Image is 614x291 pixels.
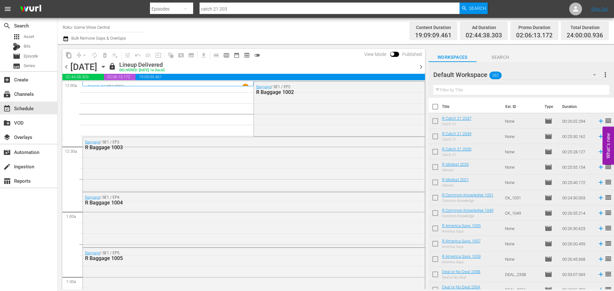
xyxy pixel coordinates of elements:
[85,251,100,255] a: Baggage
[442,275,480,280] div: Deal or No Deal
[74,50,90,60] span: Remove Gaps & Overlaps
[13,52,20,60] span: Episode
[415,23,452,32] div: Content Duration
[597,194,604,201] svg: Add to Schedule
[399,52,425,57] span: Published
[143,50,153,60] span: Fill episodes with ad slates
[3,134,11,141] span: Overlays
[119,68,165,73] div: DELIVERED: [DATE] 1a (local)
[442,208,493,213] a: R Common Knowledge 1049
[560,190,595,205] td: 00:24:30.003
[233,52,240,58] span: date_range_outlined
[560,267,595,282] td: 00:53:07.069
[417,63,425,71] span: chevron_right
[602,71,609,79] span: more_vert
[516,32,553,39] span: 02:06:13.172
[502,175,542,190] td: None
[133,50,143,60] span: Revert to Primary Episode
[85,144,388,150] div: R Baggage 1003
[163,49,176,61] span: Refresh All Search Blocks
[85,195,100,200] a: Baggage
[104,74,136,80] span: 02:06:13.172
[3,163,11,171] span: Ingestion
[541,98,558,116] th: Type
[442,147,471,151] a: R Catch 21 2035
[560,175,595,190] td: 00:25:40.172
[442,98,502,116] th: Title
[567,23,603,32] div: Total Duration
[502,221,542,236] td: None
[66,52,72,58] span: content_copy
[545,194,552,202] span: Episode
[460,3,488,14] button: Search
[24,34,34,40] span: Asset
[560,113,595,129] td: 00:26:02.294
[604,240,612,247] span: reorder
[108,63,116,70] span: lock
[442,183,469,188] div: Idiotest
[545,163,552,171] span: Episode
[597,179,604,186] svg: Add to Schedule
[442,229,481,234] div: America Says
[70,36,126,41] span: Bulk Remove Gaps & Overlaps
[223,52,230,58] span: calendar_view_week_outlined
[604,163,612,171] span: reorder
[442,137,471,142] div: Catch 21
[242,50,252,60] span: View Backup
[85,195,388,206] div: / SE1 / EP4:
[597,164,604,171] svg: Add to Schedule
[516,23,553,32] div: Promo Duration
[90,50,100,60] span: Loop Content
[560,205,595,221] td: 00:26:55.214
[466,32,502,39] span: 02:44:38.303
[545,255,552,263] span: Episode
[13,62,20,70] span: Series
[560,144,595,159] td: 00:25:28.127
[3,119,11,127] span: VOD
[186,50,196,60] span: Create Series Block
[442,214,493,218] div: Common Knowledge
[244,52,250,58] span: preview_outlined
[85,140,100,144] a: Baggage
[153,50,163,60] span: Update Metadata from Key Asset
[597,225,604,232] svg: Add to Schedule
[545,117,552,125] span: Episode
[597,256,604,263] svg: Add to Schedule
[545,225,552,232] span: Episode
[3,90,11,98] span: Channels
[119,61,165,68] div: Lineup Delivered
[256,85,390,95] div: / SE1 / EP2:
[597,148,604,155] svg: Add to Schedule
[4,5,12,13] span: menu
[252,50,262,60] span: 24 hours Lineup View is OFF
[442,239,481,243] a: R America Says 1057
[604,178,612,186] span: reorder
[442,131,471,136] a: R Catch 21 2039
[120,49,133,61] span: Customize Events
[502,190,542,205] td: CK_1051
[70,62,97,72] div: [DATE]
[545,240,552,248] span: Episode
[415,32,452,39] span: 19:09:09.461
[602,67,609,82] button: more_vert
[560,251,595,267] td: 00:26:45.668
[502,159,542,175] td: None
[604,270,612,278] span: reorder
[3,105,11,112] span: Schedule
[221,50,232,60] span: Week Calendar View
[560,159,595,175] td: 00:25:55.154
[597,240,604,247] svg: Add to Schedule
[602,126,614,165] button: Open Feedback Widget
[24,63,35,69] span: Series
[442,177,469,182] a: R Idiotest 2021
[442,122,471,126] div: Catch 21
[545,148,552,156] span: Episode
[62,63,70,71] span: chevron_left
[597,271,604,278] svg: Add to Schedule
[254,52,260,58] span: toggle_off
[597,133,604,140] svg: Add to Schedule
[502,144,542,159] td: None
[558,98,597,116] th: Duration
[442,153,471,157] div: Catch 21
[3,149,11,156] span: Automation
